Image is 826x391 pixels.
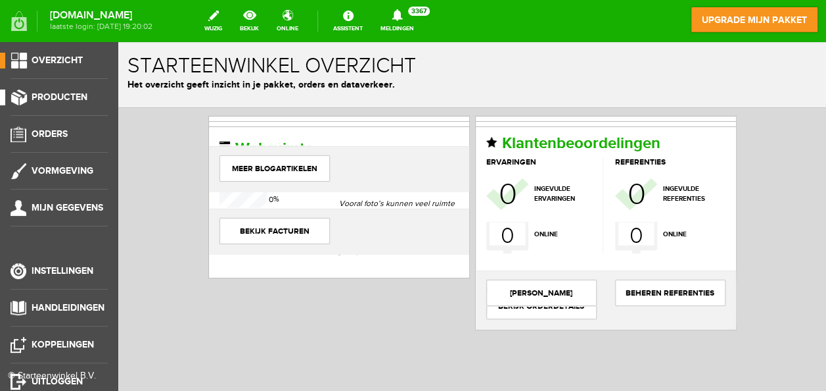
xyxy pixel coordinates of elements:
p: Vooral foto’s kunnen veel ruimte innemen. Probeer deze niet groter te maken dan noodzakelijk (een... [219,155,340,215]
strong: [DOMAIN_NAME] [50,12,152,19]
span: Vormgeving [32,165,93,176]
a: [PERSON_NAME] [368,238,478,264]
a: bekijk facturen [101,176,212,202]
span: 0 [382,180,395,208]
span: ingevulde referenties [545,142,605,162]
p: Het overzicht geeft inzicht in je pakket, orders en dataverkeer. [9,36,699,49]
a: Beheren Referenties [497,238,607,264]
div: 1 [151,163,154,175]
a: bekijk orderdetails [368,251,478,277]
span: Instellingen [32,265,93,276]
a: bekijk [232,7,267,36]
div: © Starteenwinkel B.V. [8,369,100,383]
h2: Webruimte [101,98,340,115]
h3: referenties [497,116,606,124]
div: 0 [150,151,155,163]
span: laatste login: [DATE] 19:20:02 [50,23,152,30]
span: Koppelingen [32,339,94,350]
a: online [269,7,306,36]
a: Assistent [325,7,371,36]
span: 3367 [408,7,430,16]
span: 0 [509,137,526,169]
span: Overzicht [32,55,83,66]
span: 0 [380,137,398,169]
span: online [416,188,476,197]
h1: Starteenwinkel overzicht [9,13,699,36]
span: online [545,188,605,197]
span: ingevulde ervaringen [416,142,476,162]
span: Producten [32,91,87,103]
a: wijzig [196,7,230,36]
a: Meldingen3367 [373,7,422,36]
a: upgrade mijn pakket [691,7,818,33]
span: Orders [32,128,68,140]
span: Mijn gegevens [32,202,103,213]
span: 0 [511,180,524,208]
span: % [150,152,161,161]
a: Meer blogartikelen [101,113,212,140]
h3: ervaringen [368,116,484,124]
h2: Klantenbeoordelingen [368,93,607,110]
span: Handleidingen [32,302,104,313]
